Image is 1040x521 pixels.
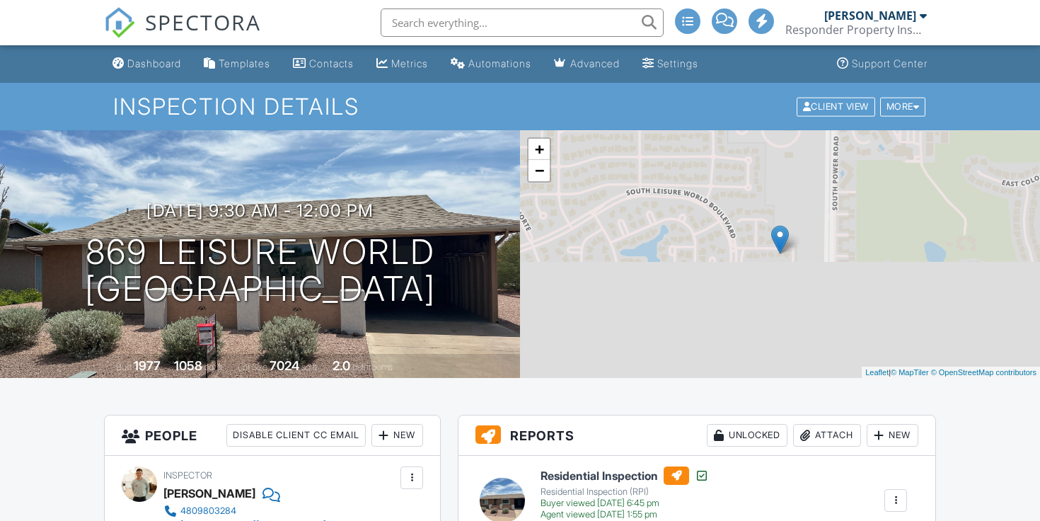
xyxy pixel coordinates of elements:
div: Unlocked [707,424,787,447]
span: sq.ft. [301,362,319,372]
div: 1058 [174,358,202,373]
div: New [867,424,918,447]
a: 4809803284 [163,504,326,518]
div: Metrics [391,57,428,69]
div: Buyer viewed [DATE] 6:45 pm [541,498,709,509]
input: Search everything... [381,8,664,37]
a: Automations (Advanced) [445,51,537,77]
a: © OpenStreetMap contributors [931,368,1036,377]
a: SPECTORA [104,19,261,49]
h3: Reports [458,416,935,456]
a: Metrics [371,51,434,77]
span: Inspector [163,470,212,481]
h3: [DATE] 9:30 am - 12:00 pm [146,201,374,220]
a: Zoom in [528,139,550,160]
div: Residential Inspection (RPI) [541,486,709,498]
a: Templates [198,51,276,77]
div: Attach [793,424,861,447]
span: Built [116,362,132,372]
div: Dashboard [127,57,181,69]
a: Leaflet [865,368,889,377]
span: Lot Size [238,362,267,372]
div: | [862,367,1040,379]
div: [PERSON_NAME] [163,483,255,504]
a: Client View [795,101,879,111]
div: [PERSON_NAME] [824,8,916,23]
div: Automations [468,57,531,69]
a: © MapTiler [891,368,929,377]
div: 4809803284 [180,505,236,517]
img: The Best Home Inspection Software - Spectora [104,7,135,38]
div: 1977 [134,358,161,373]
div: Advanced [570,57,620,69]
div: Client View [797,97,875,116]
a: Dashboard [107,51,187,77]
h1: 869 Leisure World [GEOGRAPHIC_DATA] [85,234,436,309]
div: 2.0 [333,358,350,373]
a: Residential Inspection Residential Inspection (RPI) Buyer viewed [DATE] 6:45 pm Agent viewed [DAT... [541,466,709,520]
a: Support Center [831,51,933,77]
div: More [880,97,926,116]
div: Support Center [852,57,928,69]
a: Contacts [287,51,359,77]
span: bathrooms [352,362,393,372]
div: Contacts [309,57,354,69]
div: Agent viewed [DATE] 1:55 pm [541,509,709,520]
h1: Inspection Details [113,94,927,119]
span: sq. ft. [204,362,224,372]
div: New [371,424,423,447]
a: Settings [637,51,704,77]
div: Disable Client CC Email [226,424,366,447]
span: SPECTORA [145,7,261,37]
div: Responder Property Inspections [785,23,927,37]
a: Zoom out [528,160,550,181]
div: Settings [657,57,698,69]
h3: People [105,416,440,456]
div: Templates [219,57,270,69]
h6: Residential Inspection [541,466,709,485]
a: Advanced [548,51,625,77]
div: 7024 [270,358,299,373]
